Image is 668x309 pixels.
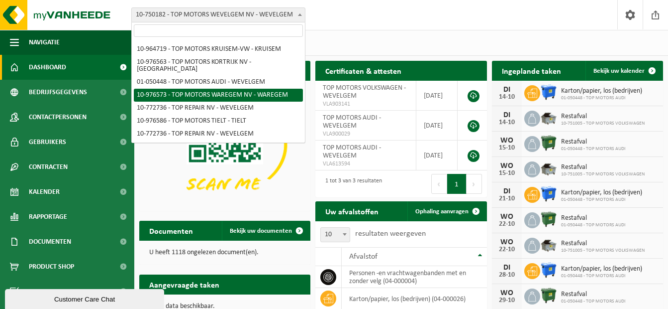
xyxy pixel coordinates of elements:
span: Bedrijfsgegevens [29,80,87,105]
li: 01-050448 - TOP MOTORS AUDI - WEVELGEM [134,76,303,89]
div: 22-10 [497,246,517,253]
img: WB-5000-GAL-GY-01 [540,160,557,177]
span: 01-050448 - TOP MOTORS AUDI [561,273,642,279]
li: 10-964719 - TOP MOTORS KRUISEM-VW - KRUISEM [134,43,303,56]
img: WB-1100-HPE-GN-01 [540,135,557,152]
span: 01-050448 - TOP MOTORS AUDI [561,197,642,203]
span: 10-751005 - TOP MOTORS VOLKSWAGEN [561,171,645,177]
button: Next [467,174,482,194]
span: TOP MOTORS AUDI - WEVELGEM [323,144,381,159]
span: Documenten [29,229,71,254]
div: 29-10 [497,297,517,304]
a: Bekijk uw documenten [222,221,309,241]
h2: Ingeplande taken [492,61,571,80]
div: WO [497,289,517,297]
li: 10-772736 - TOP REPAIR NV - WEVELGEM [134,128,303,141]
span: Afvalstof [349,253,378,261]
div: 14-10 [497,94,517,101]
div: 14-10 [497,119,517,126]
span: 10 [321,228,350,242]
div: 28-10 [497,272,517,279]
span: Restafval [561,138,626,146]
span: Karton/papier, los (bedrijven) [561,189,642,197]
div: DI [497,111,517,119]
img: WB-1100-HPE-BE-01 [540,84,557,101]
img: Download de VHEPlus App [139,81,310,209]
img: WB-1100-HPE-GN-01 [540,211,557,228]
div: 21-10 [497,195,517,202]
span: 10 [320,227,350,242]
td: [DATE] [416,111,458,141]
label: resultaten weergeven [355,230,426,238]
div: DI [497,264,517,272]
p: U heeft 1118 ongelezen document(en). [149,249,300,256]
span: Contracten [29,154,68,179]
td: personen -en vrachtwagenbanden met en zonder velg (04-000004) [342,266,486,288]
span: VLA903141 [323,100,408,108]
span: Gebruikers [29,130,66,154]
div: WO [497,162,517,170]
span: Restafval [561,113,645,121]
div: WO [497,238,517,246]
span: 01-050448 - TOP MOTORS AUDI [561,299,626,305]
a: Ophaling aanvragen [407,201,486,221]
span: Restafval [561,214,626,222]
span: Bekijk uw documenten [230,228,292,234]
span: VLA613594 [323,160,408,168]
span: 10-751005 - TOP MOTORS VOLKSWAGEN [561,248,645,254]
span: VLA900029 [323,130,408,138]
li: 10-772736 - TOP REPAIR NV - WEVELGEM [134,102,303,115]
span: Rapportage [29,204,67,229]
div: 15-10 [497,145,517,152]
button: 1 [447,174,467,194]
iframe: chat widget [5,287,166,309]
div: 15-10 [497,170,517,177]
span: TOP MOTORS VOLKSWAGEN - WEVELGEM [323,84,406,100]
span: 10-750182 - TOP MOTORS WEVELGEM NV - WEVELGEM [131,7,305,22]
span: TOP MOTORS AUDI - WEVELGEM [323,114,381,130]
span: 01-050448 - TOP MOTORS AUDI [561,222,626,228]
div: DI [497,187,517,195]
span: Product Shop [29,254,74,279]
li: 10-976573 - TOP MOTORS WAREGEM NV - WAREGEM [134,89,303,102]
h2: Aangevraagde taken [139,275,229,294]
td: [DATE] [416,81,458,111]
span: Ophaling aanvragen [415,208,469,215]
span: Dashboard [29,55,66,80]
a: Bekijk uw kalender [585,61,662,81]
td: [DATE] [416,141,458,170]
span: 10-750182 - TOP MOTORS WEVELGEM NV - WEVELGEM [132,8,305,22]
button: Previous [431,174,447,194]
span: 01-050448 - TOP MOTORS AUDI [561,95,642,101]
li: 10-976563 - TOP MOTORS KORTRIJK NV - [GEOGRAPHIC_DATA] [134,56,303,76]
span: Bekijk uw kalender [593,68,645,74]
span: 10-751005 - TOP MOTORS VOLKSWAGEN [561,121,645,127]
div: 22-10 [497,221,517,228]
img: WB-5000-GAL-GY-01 [540,236,557,253]
h2: Documenten [139,221,203,240]
img: WB-1100-HPE-BE-01 [540,262,557,279]
span: Navigatie [29,30,60,55]
span: 01-050448 - TOP MOTORS AUDI [561,146,626,152]
span: Acceptatievoorwaarden [29,279,109,304]
div: WO [497,213,517,221]
span: Restafval [561,291,626,299]
h2: Certificaten & attesten [315,61,411,80]
span: Restafval [561,240,645,248]
img: WB-5000-GAL-GY-01 [540,109,557,126]
span: Contactpersonen [29,105,87,130]
img: WB-1100-HPE-GN-01 [540,287,557,304]
img: WB-1100-HPE-BE-01 [540,185,557,202]
span: Restafval [561,163,645,171]
h2: Uw afvalstoffen [315,201,388,221]
div: 1 tot 3 van 3 resultaten [320,173,382,195]
div: DI [497,86,517,94]
span: Kalender [29,179,60,204]
div: WO [497,137,517,145]
span: Karton/papier, los (bedrijven) [561,265,642,273]
li: 10-976586 - TOP MOTORS TIELT - TIELT [134,115,303,128]
span: Karton/papier, los (bedrijven) [561,87,642,95]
